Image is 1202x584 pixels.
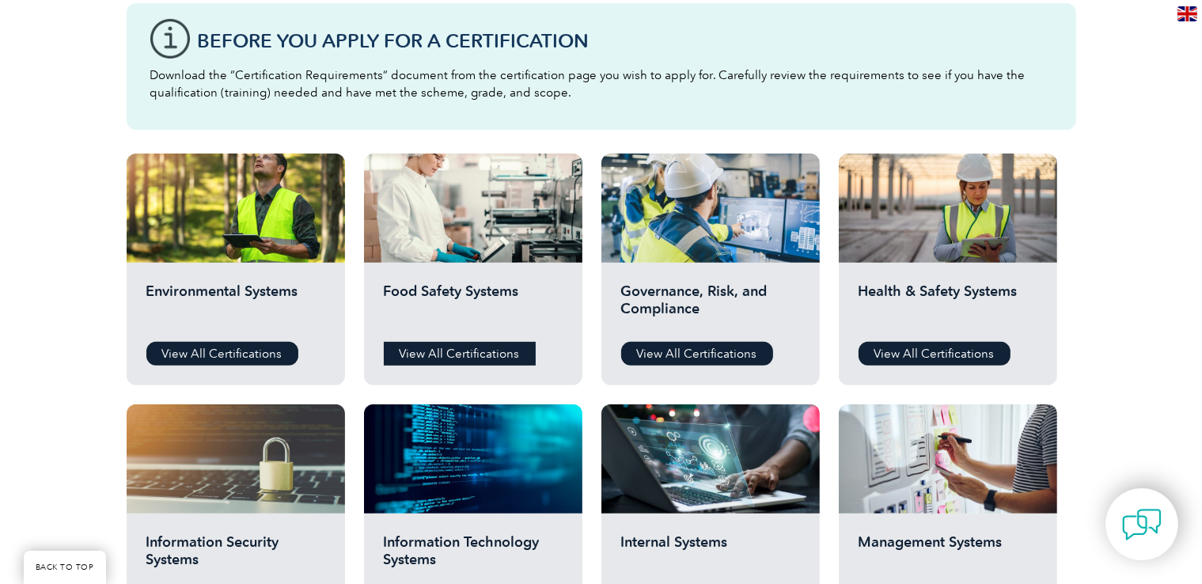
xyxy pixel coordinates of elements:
h3: Before You Apply For a Certification [198,31,1052,51]
h2: Information Security Systems [146,533,325,581]
h2: Information Technology Systems [384,533,563,581]
img: en [1177,6,1197,21]
a: View All Certifications [384,342,536,366]
img: contact-chat.png [1122,505,1162,544]
a: View All Certifications [146,342,298,366]
h2: Management Systems [859,533,1037,581]
a: View All Certifications [859,342,1011,366]
a: BACK TO TOP [24,551,106,584]
p: Download the “Certification Requirements” document from the certification page you wish to apply ... [150,66,1052,101]
h2: Health & Safety Systems [859,283,1037,330]
h2: Internal Systems [621,533,800,581]
h2: Environmental Systems [146,283,325,330]
h2: Governance, Risk, and Compliance [621,283,800,330]
h2: Food Safety Systems [384,283,563,330]
a: View All Certifications [621,342,773,366]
